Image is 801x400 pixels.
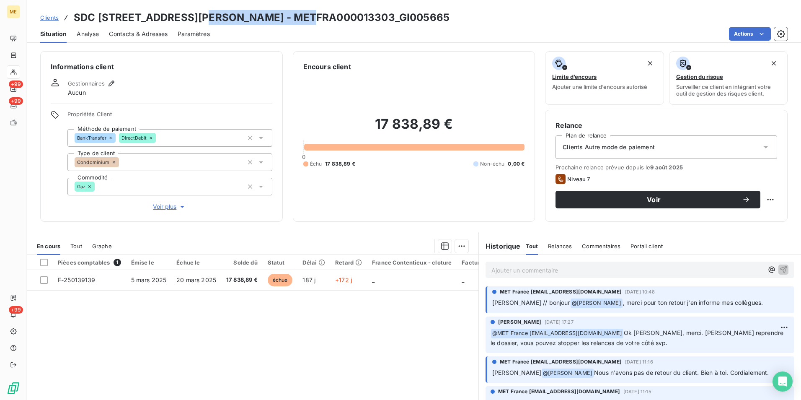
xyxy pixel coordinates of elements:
span: 1 [114,259,121,266]
span: Non-échu [480,160,504,168]
h6: Informations client [51,62,272,72]
div: Open Intercom Messenger [773,371,793,392]
button: Actions [729,27,771,41]
h6: Historique [479,241,521,251]
span: 9 août 2025 [650,164,683,171]
span: _ [372,276,375,283]
div: France Contentieux - cloture [372,259,452,266]
img: Logo LeanPay [7,382,20,395]
span: MET France [EMAIL_ADDRESS][DOMAIN_NAME] [498,388,620,395]
button: Voir plus [67,202,272,211]
span: Condominium [77,160,110,165]
span: 20 mars 2025 [176,276,216,283]
span: Tout [526,243,538,249]
span: 5 mars 2025 [131,276,167,283]
span: BankTransfer [77,135,106,140]
span: Échu [310,160,322,168]
span: +99 [9,97,23,105]
span: Gaz [77,184,85,189]
span: Graphe [92,243,112,249]
span: Aucun [68,88,86,97]
span: Voir plus [153,203,186,211]
span: Ok [PERSON_NAME], merci. [PERSON_NAME] reprendre le dossier, vous pouvez stopper les relances de ... [491,329,785,346]
span: 17 838,89 € [226,276,258,284]
span: Portail client [630,243,663,249]
input: Ajouter une valeur [156,134,163,142]
span: Clients Autre mode de paiement [563,143,655,151]
span: Ajouter une limite d’encours autorisé [552,83,647,90]
span: [PERSON_NAME] // bonjour [492,299,570,306]
span: +99 [9,306,23,314]
span: @ [PERSON_NAME] [571,299,623,308]
h3: SDC [STREET_ADDRESS][PERSON_NAME] - METFRA000013303_GI005665 [74,10,450,25]
div: Échue le [176,259,216,266]
span: [DATE] 11:16 [625,359,653,364]
button: Voir [556,191,760,208]
span: Contacts & Adresses [109,30,168,38]
div: Émise le [131,259,167,266]
span: Tout [70,243,82,249]
span: Relances [548,243,572,249]
span: Commentaires [582,243,620,249]
span: DirectDebit [121,135,147,140]
span: MET France [EMAIL_ADDRESS][DOMAIN_NAME] [500,288,622,296]
a: Clients [40,13,59,22]
span: Gestion du risque [676,73,723,80]
span: [PERSON_NAME] [492,369,541,376]
span: Nous n'avons pas de retour du client. Bien à toi. Cordialement. [594,369,769,376]
span: +172 j [335,276,352,283]
input: Ajouter une valeur [95,183,101,190]
span: _ [462,276,464,283]
span: Propriétés Client [67,111,272,122]
span: Analyse [77,30,99,38]
button: Gestion du risqueSurveiller ce client en intégrant votre outil de gestion des risques client. [669,51,788,105]
span: [DATE] 10:48 [625,289,655,294]
span: , merci pour ton retour j'en informe mes collègues. [623,299,763,306]
div: Retard [335,259,362,266]
button: Limite d’encoursAjouter une limite d’encours autorisé [545,51,664,105]
span: [DATE] 11:15 [623,389,651,394]
span: Paramètres [178,30,210,38]
input: Ajouter une valeur [119,158,126,166]
span: Clients [40,14,59,21]
span: [PERSON_NAME] [498,318,541,326]
span: +99 [9,81,23,88]
span: Prochaine relance prévue depuis le [556,164,777,171]
div: Délai [302,259,325,266]
span: Voir [566,196,742,203]
span: @ MET France [EMAIL_ADDRESS][DOMAIN_NAME] [491,329,623,338]
span: 0 [302,153,305,160]
div: Solde dû [226,259,258,266]
span: échue [268,274,293,286]
span: Gestionnaires [68,80,105,87]
span: F-250139139 [58,276,96,283]
div: Statut [268,259,293,266]
div: Pièces comptables [58,259,121,266]
span: En cours [37,243,60,249]
span: [DATE] 17:27 [545,319,574,325]
span: 187 j [302,276,315,283]
h6: Relance [556,120,777,130]
span: 0,00 € [508,160,525,168]
span: MET France [EMAIL_ADDRESS][DOMAIN_NAME] [500,358,622,366]
span: Limite d’encours [552,73,597,80]
span: Niveau 7 [567,176,590,182]
h6: Encours client [303,62,351,72]
div: ME [7,5,20,18]
div: Facture / Echéancier [462,259,519,266]
span: Surveiller ce client en intégrant votre outil de gestion des risques client. [676,83,780,97]
span: Situation [40,30,67,38]
span: 17 838,89 € [325,160,355,168]
span: @ [PERSON_NAME] [542,369,594,378]
h2: 17 838,89 € [303,116,525,141]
